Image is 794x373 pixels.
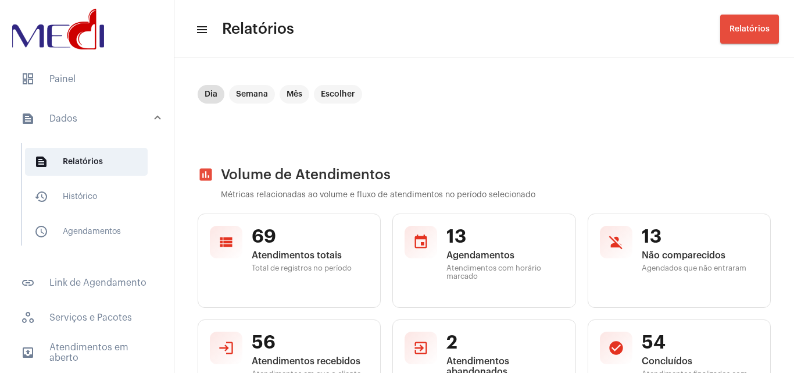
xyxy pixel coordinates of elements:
span: Atendimentos com horário marcado [446,264,563,280]
span: 56 [252,332,369,354]
mat-icon: sidenav icon [21,276,35,290]
mat-icon: person_off [608,234,624,250]
button: Relatórios [720,15,779,44]
span: 54 [642,332,759,354]
mat-icon: sidenav icon [21,346,35,360]
mat-chip: Mês [280,85,309,104]
mat-icon: exit_to_app [413,340,429,356]
span: Relatórios [25,148,148,176]
span: 2 [446,332,563,354]
mat-icon: login [218,340,234,356]
span: Atendimentos em aberto [12,339,162,367]
span: Serviços e Pacotes [12,304,162,332]
span: Concluídos [642,356,759,367]
span: Relatórios [222,20,294,38]
mat-icon: event [413,234,429,250]
span: sidenav icon [21,311,35,325]
span: Relatórios [729,25,770,33]
span: Link de Agendamento [12,269,162,297]
mat-icon: assessment [198,166,214,183]
mat-icon: sidenav icon [34,225,48,239]
mat-panel-title: Dados [21,112,155,126]
mat-icon: sidenav icon [21,112,35,126]
div: sidenav iconDados [7,137,174,262]
h2: Volume de Atendimentos [198,166,771,183]
mat-icon: sidenav icon [195,23,207,37]
mat-chip: Dia [198,85,224,104]
span: 13 [446,226,563,248]
span: Agendamentos [25,218,148,246]
span: Agendados que não entraram [642,264,759,272]
mat-chip: Escolher [314,85,362,104]
span: Não comparecidos [642,250,759,261]
span: Agendamentos [446,250,563,261]
span: Atendimentos totais [252,250,369,261]
span: 13 [642,226,759,248]
mat-icon: check_circle [608,340,624,356]
mat-icon: sidenav icon [34,155,48,169]
mat-chip: Semana [229,85,275,104]
span: Total de registros no período [252,264,369,272]
mat-icon: sidenav icon [34,190,48,204]
span: 69 [252,226,369,248]
p: Métricas relacionadas ao volume e fluxo de atendimentos no período selecionado [221,191,771,200]
mat-icon: view_list [218,234,234,250]
span: Painel [12,65,162,93]
span: sidenav icon [21,72,35,86]
mat-expansion-panel-header: sidenav iconDados [7,100,174,137]
img: d3a1b5fa-500b-b90f-5a1c-719c20e9830b.png [9,6,107,52]
span: Histórico [25,183,148,211]
span: Atendimentos recebidos [252,356,369,367]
